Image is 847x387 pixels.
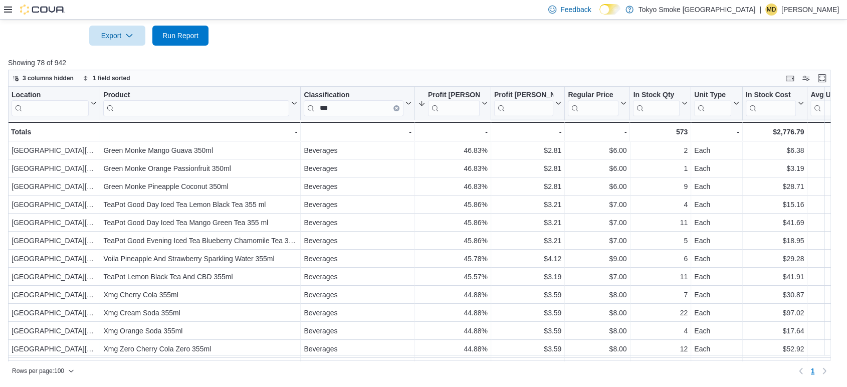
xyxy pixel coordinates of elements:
[304,271,411,283] div: Beverages
[103,180,297,192] div: Green Monke Pineapple Coconut 350ml
[494,217,561,229] div: $3.21
[418,126,488,138] div: -
[12,289,97,301] div: [GEOGRAPHIC_DATA][PERSON_NAME]
[428,90,480,116] div: Profit Margin (%)
[568,162,626,174] div: $6.00
[12,307,97,319] div: [GEOGRAPHIC_DATA][PERSON_NAME]
[694,217,739,229] div: Each
[633,235,688,247] div: 5
[494,162,561,174] div: $2.81
[304,289,411,301] div: Beverages
[568,289,626,301] div: $8.00
[152,26,208,46] button: Run Report
[816,72,828,84] button: Enter fullscreen
[12,180,97,192] div: [GEOGRAPHIC_DATA][PERSON_NAME]
[568,90,626,116] button: Regular Price
[746,343,804,355] div: $52.92
[746,217,804,229] div: $41.69
[633,162,688,174] div: 1
[103,90,289,116] div: Product
[23,74,74,82] span: 3 columns hidden
[12,90,97,116] button: Location
[746,126,804,138] div: $2,776.79
[494,90,553,100] div: Profit [PERSON_NAME] ($)
[633,199,688,211] div: 4
[746,253,804,265] div: $29.28
[103,271,297,283] div: TeaPot Lemon Black Tea And CBD 355ml
[79,72,134,84] button: 1 field sorted
[568,217,626,229] div: $7.00
[694,90,731,116] div: Unit Type
[807,363,819,379] button: Page 1 of 1
[103,126,297,138] div: -
[494,289,561,301] div: $3.59
[103,162,297,174] div: Green Monke Orange Passionfruit 350ml
[633,90,688,116] button: In Stock Qty
[746,307,804,319] div: $97.02
[428,90,480,100] div: Profit [PERSON_NAME] (%)
[20,5,65,15] img: Cova
[746,162,804,174] div: $3.19
[304,180,411,192] div: Beverages
[765,4,777,16] div: Matthew Dodgson
[418,325,488,337] div: 44.88%
[494,180,561,192] div: $2.81
[746,180,804,192] div: $28.71
[103,217,297,229] div: TeaPot Good Day Iced Tea Mango Green Tea 355 ml
[418,307,488,319] div: 44.88%
[694,325,739,337] div: Each
[12,253,97,265] div: [GEOGRAPHIC_DATA][PERSON_NAME]
[304,90,411,116] button: ClassificationClear input
[633,253,688,265] div: 6
[418,271,488,283] div: 45.57%
[9,72,78,84] button: 3 columns hidden
[746,90,796,100] div: In Stock Cost
[304,217,411,229] div: Beverages
[304,90,403,116] div: Classification
[12,144,97,156] div: [GEOGRAPHIC_DATA][PERSON_NAME]
[568,253,626,265] div: $9.00
[633,90,680,116] div: In Stock Qty
[418,90,488,116] button: Profit [PERSON_NAME] (%)
[494,90,561,116] button: Profit [PERSON_NAME] ($)
[103,307,297,319] div: Xmg Cream Soda 355ml
[568,199,626,211] div: $7.00
[162,31,198,41] span: Run Report
[95,26,139,46] span: Export
[568,307,626,319] div: $8.00
[12,343,97,355] div: [GEOGRAPHIC_DATA][PERSON_NAME]
[568,343,626,355] div: $8.00
[494,271,561,283] div: $3.19
[694,199,739,211] div: Each
[795,365,807,377] button: Previous page
[418,144,488,156] div: 46.83%
[494,90,553,116] div: Profit Margin ($)
[568,144,626,156] div: $6.00
[633,343,688,355] div: 12
[795,363,831,379] nav: Pagination for preceding grid
[494,126,561,138] div: -
[304,90,403,100] div: Classification
[633,144,688,156] div: 2
[11,126,97,138] div: Totals
[304,162,411,174] div: Beverages
[568,90,618,100] div: Regular Price
[818,365,830,377] button: Next page
[304,144,411,156] div: Beverages
[418,235,488,247] div: 45.86%
[694,271,739,283] div: Each
[418,253,488,265] div: 45.78%
[418,180,488,192] div: 46.83%
[393,105,399,111] button: Clear input
[568,180,626,192] div: $6.00
[12,90,89,100] div: Location
[568,235,626,247] div: $7.00
[494,144,561,156] div: $2.81
[694,235,739,247] div: Each
[12,90,89,116] div: Location
[304,325,411,337] div: Beverages
[304,253,411,265] div: Beverages
[12,235,97,247] div: [GEOGRAPHIC_DATA][PERSON_NAME]
[599,4,620,15] input: Dark Mode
